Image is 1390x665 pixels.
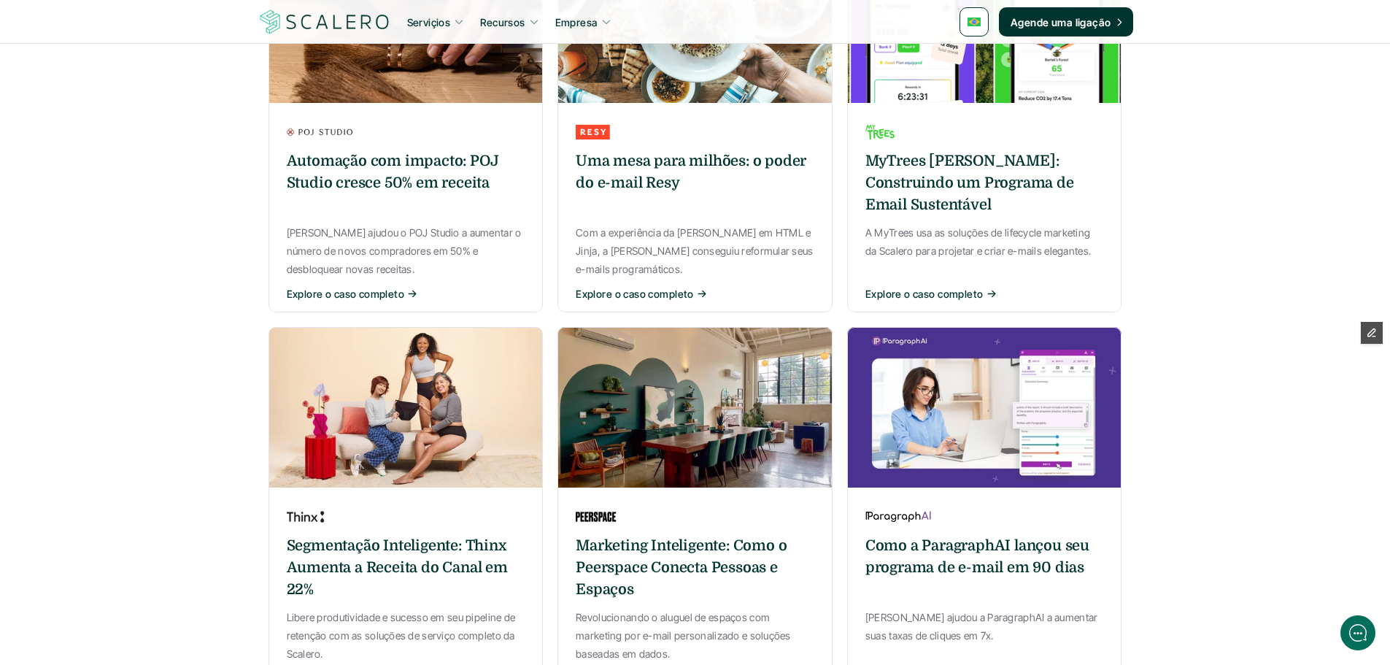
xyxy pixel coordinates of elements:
h2: Let us know if we can help with lifecycle marketing. [22,97,270,167]
p: Libere produtividade e sucesso em seu pipeline de retenção com as soluções de serviço completo da... [287,608,525,664]
img: A photo of a woman working on a laptop, alongside a screenshot of an app. [847,327,1122,488]
p: Explore o caso completo [576,286,694,301]
h6: Como a ParagraphAI lançou seu programa de e-mail em 90 dias [865,535,1104,579]
p: Com a experiência da [PERSON_NAME] em HTML e Jinja, a [PERSON_NAME] conseguiu reformular seus e-m... [576,223,814,279]
p: [PERSON_NAME] ajudou a ParagraphAI a aumentar suas taxas de cliques em 7x. [865,608,1104,645]
p: Recursos [480,15,525,30]
p: A MyTrees usa as soluções de lifecycle marketing da Scalero para projetar e criar e-mails elegantes. [865,223,1104,260]
button: Edit Framer Content [1361,322,1383,344]
a: Scalero company logo [258,9,392,35]
span: We run on Gist [122,510,185,520]
span: New conversation [94,202,175,214]
button: Explore o caso completo [576,286,814,301]
button: Explore o caso completo [865,286,1104,301]
h6: Automação com impacto: POJ Studio cresce 50% em receita [287,150,525,194]
p: Serviçios [407,15,451,30]
p: Explore o caso completo [865,286,984,301]
img: Scalero company logo [258,8,392,36]
p: Agende uma ligação [1011,15,1111,30]
p: Explore o caso completo [287,286,405,301]
img: A production set featuring two musicians [557,327,833,488]
p: Revolucionando o aluguel de espaços com marketing por e-mail personalizado e soluções baseadas em... [576,608,814,664]
h1: Hi! Welcome to Scalero. [22,71,270,94]
button: Explore o caso completo [287,286,525,301]
p: Empresa [555,15,598,30]
iframe: gist-messenger-bubble-iframe [1340,615,1375,650]
h6: Segmentação Inteligente: Thinx Aumenta a Receita do Canal em 22% [287,535,525,601]
p: [PERSON_NAME] ajudou o POJ Studio a aumentar o número de novos compradores em 50% e desbloquear n... [287,223,525,279]
a: Agende uma ligação [999,7,1133,36]
h6: MyTrees [PERSON_NAME]: Construindo um Programa de Email Sustentável [865,150,1104,216]
button: New conversation [23,193,269,223]
h6: Uma mesa para milhões: o poder do e-mail Resy [576,150,814,194]
img: 3 persons in underwear, one holding a dog an another one a bag [269,327,544,488]
h6: Marketing Inteligente: Como o Peerspace Conecta Pessoas e Espaços [576,535,814,601]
